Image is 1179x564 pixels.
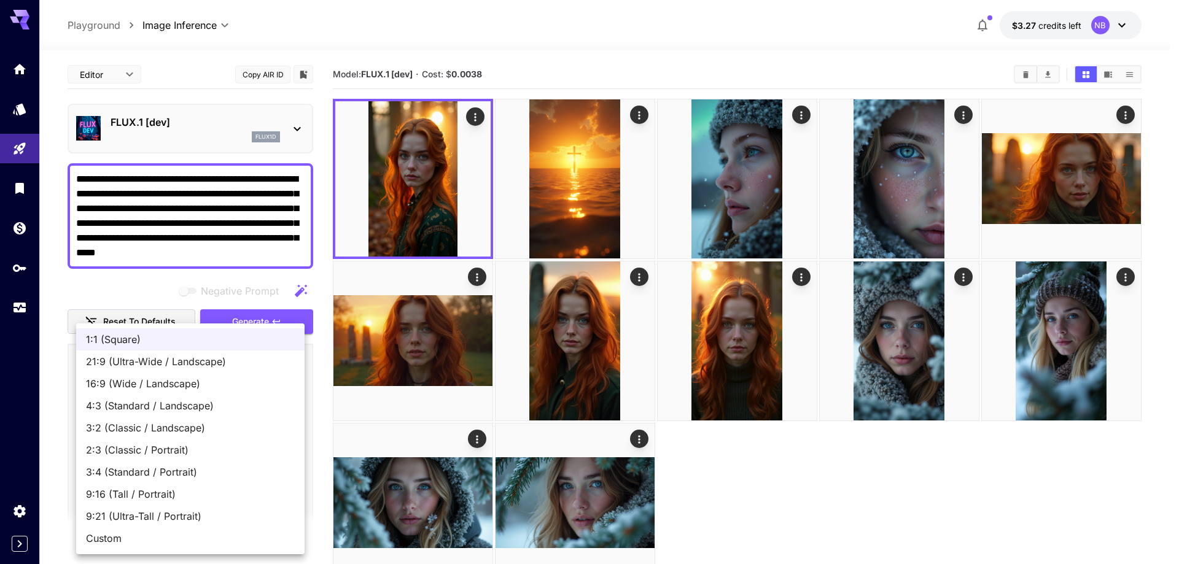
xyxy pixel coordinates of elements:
span: 9:21 (Ultra-Tall / Portrait) [86,509,295,523]
span: 3:2 (Classic / Landscape) [86,420,295,435]
span: Custom [86,531,295,546]
span: 1:1 (Square) [86,332,295,347]
span: 2:3 (Classic / Portrait) [86,442,295,457]
span: 16:9 (Wide / Landscape) [86,376,295,391]
span: 9:16 (Tall / Portrait) [86,487,295,501]
span: 4:3 (Standard / Landscape) [86,398,295,413]
span: 3:4 (Standard / Portrait) [86,465,295,479]
span: 21:9 (Ultra-Wide / Landscape) [86,354,295,369]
